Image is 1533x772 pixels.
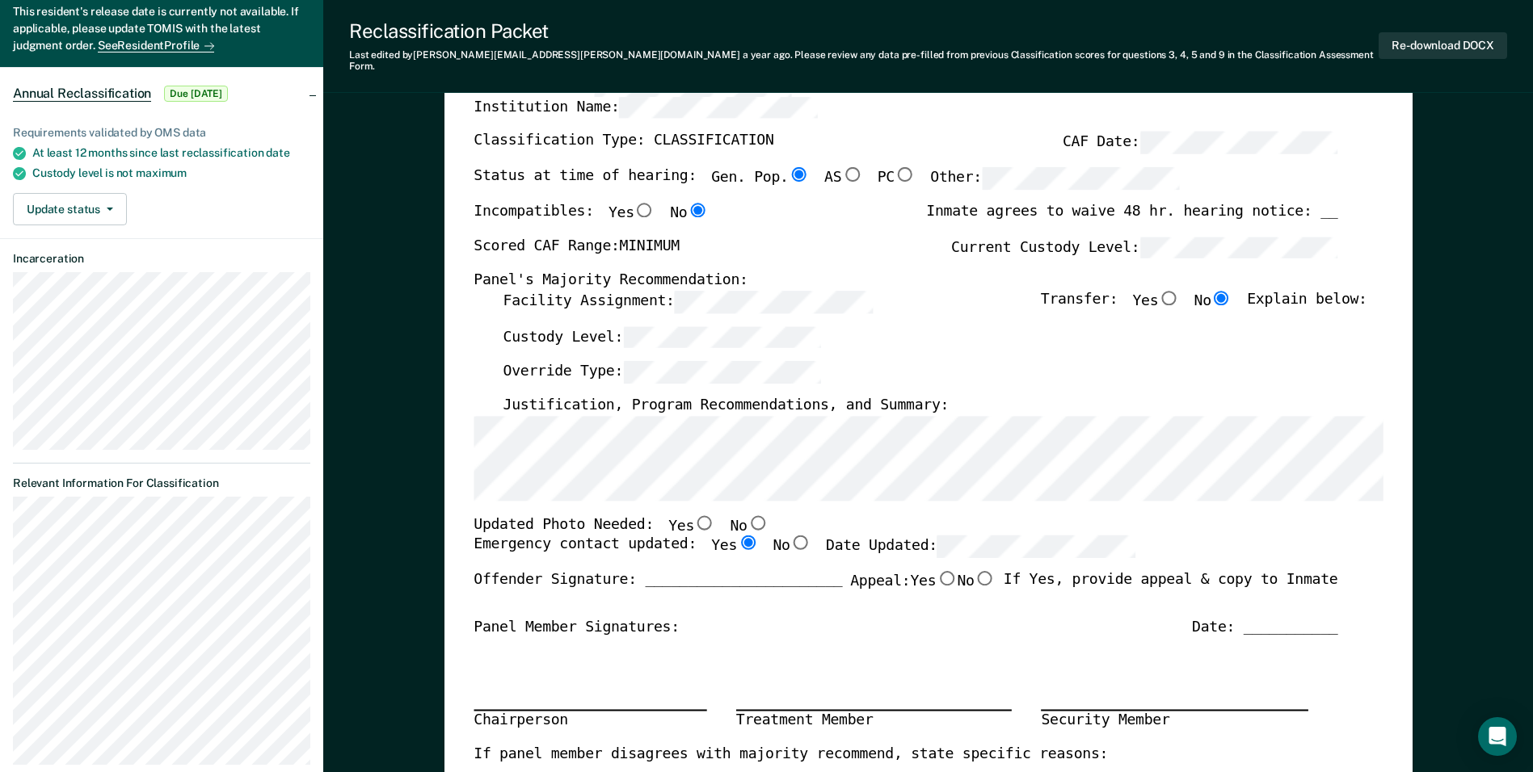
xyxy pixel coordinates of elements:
input: Yes [634,202,655,216]
span: maximum [136,166,187,179]
span: a year ago [743,49,790,61]
dt: Relevant Information For Classification [13,476,310,490]
input: Other: [982,167,1180,190]
label: CAF Date: [1063,132,1337,154]
span: date [266,146,289,159]
label: Justification, Program Recommendations, and Summary: [503,396,949,416]
label: Yes [910,571,957,592]
label: Gen. Pop. [711,167,810,190]
label: Current Custody Level: [951,236,1337,258]
input: No [747,514,768,529]
label: Classification Type: CLASSIFICATION [474,132,773,154]
input: Current Custody Level: [1139,236,1337,258]
div: Emergency contact updated: [474,535,1135,571]
input: No [687,202,708,216]
input: No [790,535,811,550]
div: Panel Member Signatures: [474,617,680,636]
label: Yes [668,514,715,535]
label: Other: [930,167,1180,190]
input: Facility Assignment: [674,290,872,313]
label: Scored CAF Range: MINIMUM [474,236,680,258]
label: Yes [711,535,758,558]
label: Custody Level: [503,325,821,348]
div: Panel's Majority Recommendation: [474,271,1337,291]
div: Offender Signature: _______________________ If Yes, provide appeal & copy to Inmate [474,571,1337,618]
label: No [730,514,768,535]
label: Facility Assignment: [503,290,872,313]
input: Yes [694,514,715,529]
label: Override Type: [503,361,821,384]
input: Yes [1158,290,1179,304]
label: Date Updated: [826,535,1135,558]
input: PC [895,167,916,182]
div: Open Intercom Messenger [1478,717,1517,756]
input: No [1211,290,1232,304]
div: Incompatibles: [474,202,708,236]
label: No [1194,290,1232,313]
dt: Incarceration [13,252,310,266]
input: Gen. Pop. [788,167,809,182]
div: Inmate agrees to waive 48 hr. hearing notice: __ [926,202,1337,236]
input: Override Type: [623,361,821,384]
input: Custody Level: [623,325,821,348]
input: Institution Name: [619,96,817,119]
label: AS [824,167,862,190]
div: Transfer: Explain below: [1041,290,1367,325]
div: Status at time of hearing: [474,167,1180,203]
input: Yes [737,535,758,550]
div: Reclassification Packet [349,19,1379,43]
label: PC [877,167,915,190]
label: No [957,571,995,592]
input: CAF Date: [1139,132,1337,154]
button: Update status [13,193,127,225]
div: Date: ___________ [1192,617,1337,636]
div: Chairperson [474,710,706,731]
div: At least 12 months since last reclassification [32,146,310,160]
div: Custody level is not [32,166,310,180]
button: Re-download DOCX [1379,32,1507,59]
label: Yes [1132,290,1179,313]
span: Due [DATE] [164,86,228,102]
label: No [773,535,811,558]
span: Annual Reclassification [13,86,151,102]
label: Institution Name: [474,96,817,119]
div: Treatment Member [736,710,1012,731]
a: SeeResidentProfile [98,39,214,52]
div: Updated Photo Needed: [474,514,769,535]
div: Security Member [1041,710,1308,731]
label: Yes [609,202,655,223]
label: If panel member disagrees with majority recommend, state specific reasons: [474,745,1108,765]
label: Appeal: [850,571,996,605]
input: No [974,571,995,585]
div: Requirements validated by OMS data [13,126,310,140]
input: Date Updated: [937,535,1135,558]
input: Yes [936,571,957,585]
div: Last edited by [PERSON_NAME][EMAIL_ADDRESS][PERSON_NAME][DOMAIN_NAME] . Please review any data pr... [349,49,1379,73]
label: No [670,202,708,223]
input: AS [841,167,862,182]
